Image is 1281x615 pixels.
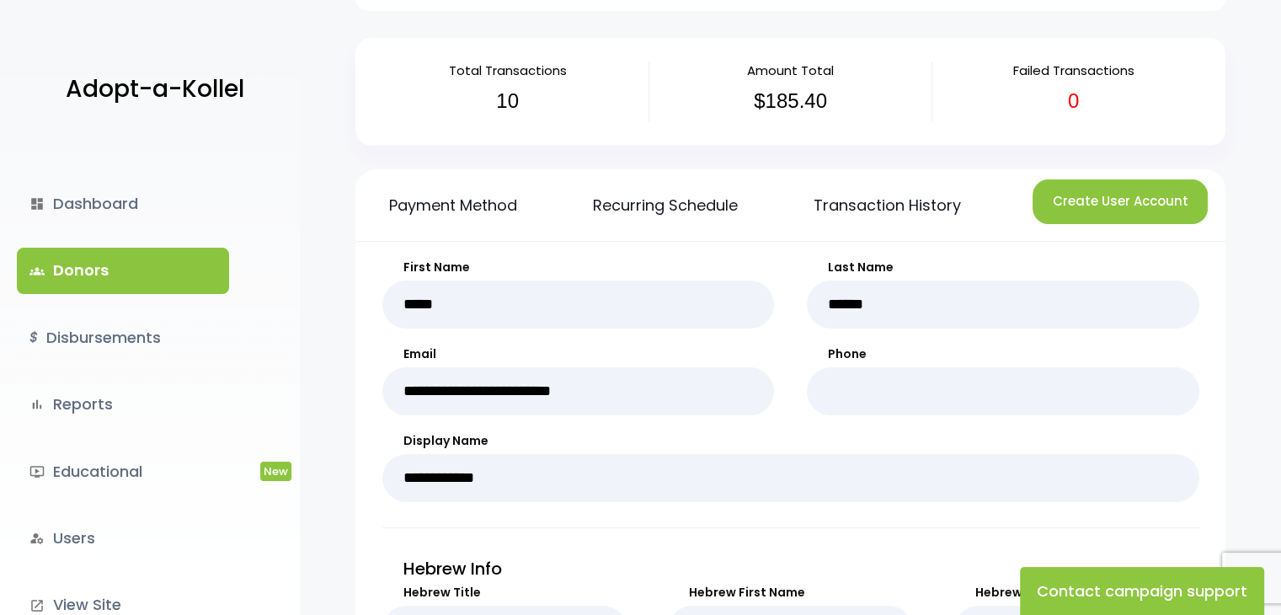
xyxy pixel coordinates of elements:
i: $ [29,326,38,350]
label: First Name [382,259,775,276]
h3: $185.40 [662,89,919,114]
span: New [260,462,291,481]
label: Last Name [807,259,1199,276]
a: Transaction History [788,169,986,241]
p: Adopt-a-Kollel [66,68,244,110]
a: manage_accountsUsers [17,516,229,561]
i: launch [29,598,45,613]
span: groups [29,264,45,279]
label: Phone [807,345,1199,363]
p: Hebrew Info [382,553,1199,584]
label: Display Name [382,432,1199,450]
span: Total Transactions [449,61,567,79]
i: bar_chart [29,397,45,412]
a: Recurring Schedule [568,169,763,241]
a: Adopt-a-Kollel [57,49,244,131]
a: ondemand_videoEducationalNew [17,449,229,495]
i: manage_accounts [29,531,45,546]
span: Amount Total [747,61,834,79]
a: dashboardDashboard [17,181,229,227]
label: Email [382,345,775,363]
i: dashboard [29,196,45,211]
label: Hebrew Title [382,584,627,602]
label: Hebrew Last Name [954,584,1199,602]
h3: 10 [379,89,636,114]
button: Create User Account [1033,179,1208,224]
h3: 0 [945,89,1202,114]
span: Failed Transactions [1012,61,1134,79]
a: bar_chartReports [17,382,229,427]
label: Hebrew First Name [668,584,913,602]
a: groupsDonors [17,248,229,293]
button: Contact campaign support [1020,567,1264,615]
a: $Disbursements [17,315,229,361]
i: ondemand_video [29,464,45,479]
a: Payment Method [364,169,542,241]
